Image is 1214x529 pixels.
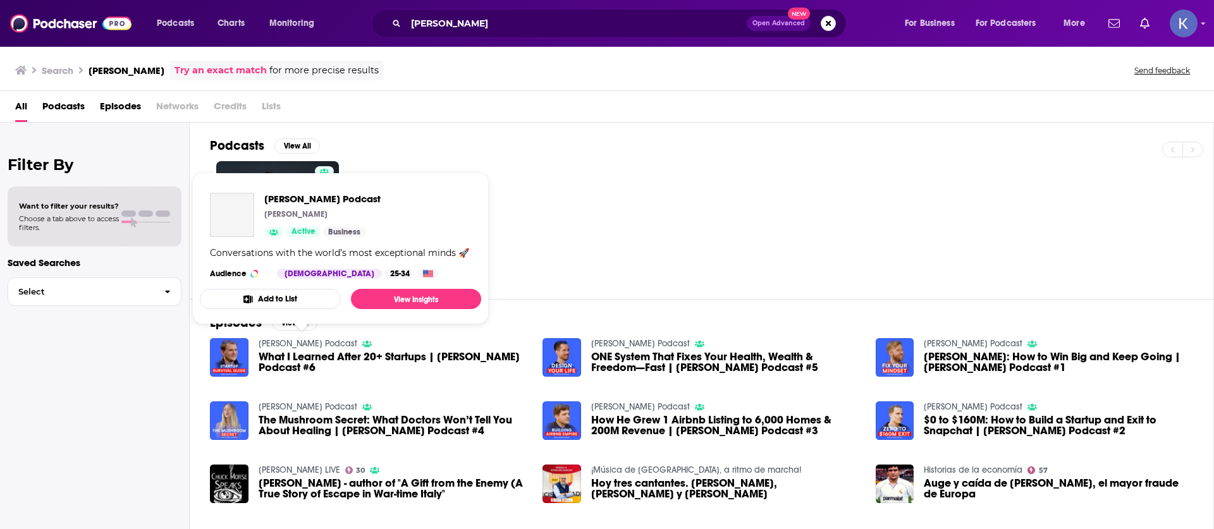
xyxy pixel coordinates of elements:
button: open menu [148,13,211,33]
a: Episodes [100,96,141,122]
a: Enrico Mayor Podcast [591,401,690,412]
img: Auge y caída de Parmalat, el mayor fraude de Europa [876,465,914,503]
span: Want to filter your results? [19,202,119,210]
a: Enrico Mayor Podcast [591,338,690,349]
img: The Mushroom Secret: What Doctors Won’t Tell You About Healing | Enrico Mayor Podcast #4 [210,401,248,440]
button: open menu [261,13,331,33]
div: [DEMOGRAPHIC_DATA] [277,269,382,279]
span: Active [291,226,316,238]
span: For Business [905,15,955,32]
button: open menu [967,13,1055,33]
span: Choose a tab above to access filters. [19,214,119,232]
a: Enrico Lamet - author of "A Gift from the Enemy (A True Story of Escape in War-time Italy" [210,465,248,503]
div: Search podcasts, credits, & more... [383,9,859,38]
h3: [PERSON_NAME] [89,64,164,76]
span: Charts [218,15,245,32]
a: Charts [209,13,252,33]
a: Historias de la economía [924,465,1022,475]
input: Search podcasts, credits, & more... [406,13,747,33]
a: How He Grew 1 Airbnb Listing to 6,000 Homes & 200M Revenue | Enrico Mayor Podcast #3 [591,415,861,436]
a: Show notifications dropdown [1103,13,1125,34]
span: More [1064,15,1085,32]
h2: Podcasts [210,138,264,154]
a: Enrico Mayor Podcast [264,193,381,205]
img: ONE System That Fixes Your Health, Wealth & Freedom—Fast | Enrico Mayor Podcast #5 [543,338,581,377]
span: What I Learned After 20+ Startups | [PERSON_NAME] Podcast #6 [259,351,528,373]
span: Networks [156,96,199,122]
img: What I Learned After 20+ Startups | Enrico Mayor Podcast #6 [210,338,248,377]
img: Podchaser - Follow, Share and Rate Podcasts [10,11,132,35]
span: Monitoring [269,15,314,32]
a: Auge y caída de Parmalat, el mayor fraude de Europa [924,478,1193,499]
h3: Audience [210,269,267,279]
a: Enrico Mayor Podcast [210,193,254,237]
a: View Insights [351,289,481,309]
a: Enrico Mayor Podcast [924,338,1022,349]
span: How He Grew 1 Airbnb Listing to 6,000 Homes & 200M Revenue | [PERSON_NAME] Podcast #3 [591,415,861,436]
img: $0 to $160M: How to Build a Startup and Exit to Snapchat | Enrico Mayor Podcast #2 [876,401,914,440]
span: Credits [214,96,247,122]
span: ONE System That Fixes Your Health, Wealth & Freedom—Fast | [PERSON_NAME] Podcast #5 [591,351,861,373]
span: Auge y caída de [PERSON_NAME], el mayor fraude de Europa [924,478,1193,499]
span: The Mushroom Secret: What Doctors Won’t Tell You About Healing | [PERSON_NAME] Podcast #4 [259,415,528,436]
span: 30 [356,468,365,473]
a: Try an exact match [175,63,267,78]
a: Enrico Mayor Podcast [924,401,1022,412]
a: 30 [345,466,365,474]
span: Hoy tres cantantes. [PERSON_NAME], [PERSON_NAME] y [PERSON_NAME] [591,478,861,499]
a: ONE System That Fixes Your Health, Wealth & Freedom—Fast | Enrico Mayor Podcast #5 [591,351,861,373]
a: PodcastsView All [210,138,320,154]
span: New [788,8,811,20]
button: Send feedback [1131,65,1194,76]
a: Hoy tres cantantes. Miguel Fleta, Manuel Asensi y Enrico Caruso [543,465,581,503]
a: Enrico Mayor Podcast [259,338,357,349]
a: Charles Moscowitz LIVE [259,465,340,475]
a: 57 [1027,466,1048,474]
span: Logged in as kristina.caracciolo [1170,9,1198,37]
a: $0 to $160M: How to Build a Startup and Exit to Snapchat | Enrico Mayor Podcast #2 [924,415,1193,436]
img: Andrey Zarayskiy: How to Win Big and Keep Going | Enrico Mayor Podcast #1 [876,338,914,377]
a: Enrico Lamet - author of "A Gift from the Enemy (A True Story of Escape in War-time Italy" [259,478,528,499]
div: Conversations with the world’s most exceptional minds 🚀 [210,247,469,258]
p: [PERSON_NAME] [264,209,328,219]
span: [PERSON_NAME] Podcast [264,193,381,205]
a: Hoy tres cantantes. Miguel Fleta, Manuel Asensi y Enrico Caruso [591,478,861,499]
a: Podcasts [42,96,85,122]
a: What I Learned After 20+ Startups | Enrico Mayor Podcast #6 [259,351,528,373]
button: View All [274,138,320,154]
a: The Mushroom Secret: What Doctors Won’t Tell You About Healing | Enrico Mayor Podcast #4 [259,415,528,436]
button: open menu [896,13,971,33]
a: Andrey Zarayskiy: How to Win Big and Keep Going | Enrico Mayor Podcast #1 [924,351,1193,373]
span: [PERSON_NAME]: How to Win Big and Keep Going | [PERSON_NAME] Podcast #1 [924,351,1193,373]
a: Active [286,227,321,237]
button: Show profile menu [1170,9,1198,37]
span: Podcasts [157,15,194,32]
button: Select [8,277,181,306]
span: For Podcasters [976,15,1036,32]
span: for more precise results [269,63,379,78]
h3: Search [42,64,73,76]
a: Business [323,227,365,237]
span: $0 to $160M: How to Build a Startup and Exit to Snapchat | [PERSON_NAME] Podcast #2 [924,415,1193,436]
span: All [15,96,27,122]
img: How He Grew 1 Airbnb Listing to 6,000 Homes & 200M Revenue | Enrico Mayor Podcast #3 [543,401,581,440]
a: Enrico Mayor Podcast [259,401,357,412]
a: ¡Música de España, a ritmo de marcha! [591,465,801,475]
img: User Profile [1170,9,1198,37]
button: Open AdvancedNew [747,16,811,31]
span: Lists [262,96,281,122]
button: Add to List [200,289,341,309]
a: Show notifications dropdown [1135,13,1155,34]
h2: Filter By [8,155,181,174]
span: [PERSON_NAME] - author of "A Gift from the Enemy (A True Story of Escape in War-time Italy" [259,478,528,499]
span: Select [8,288,154,296]
span: 57 [1039,468,1048,473]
